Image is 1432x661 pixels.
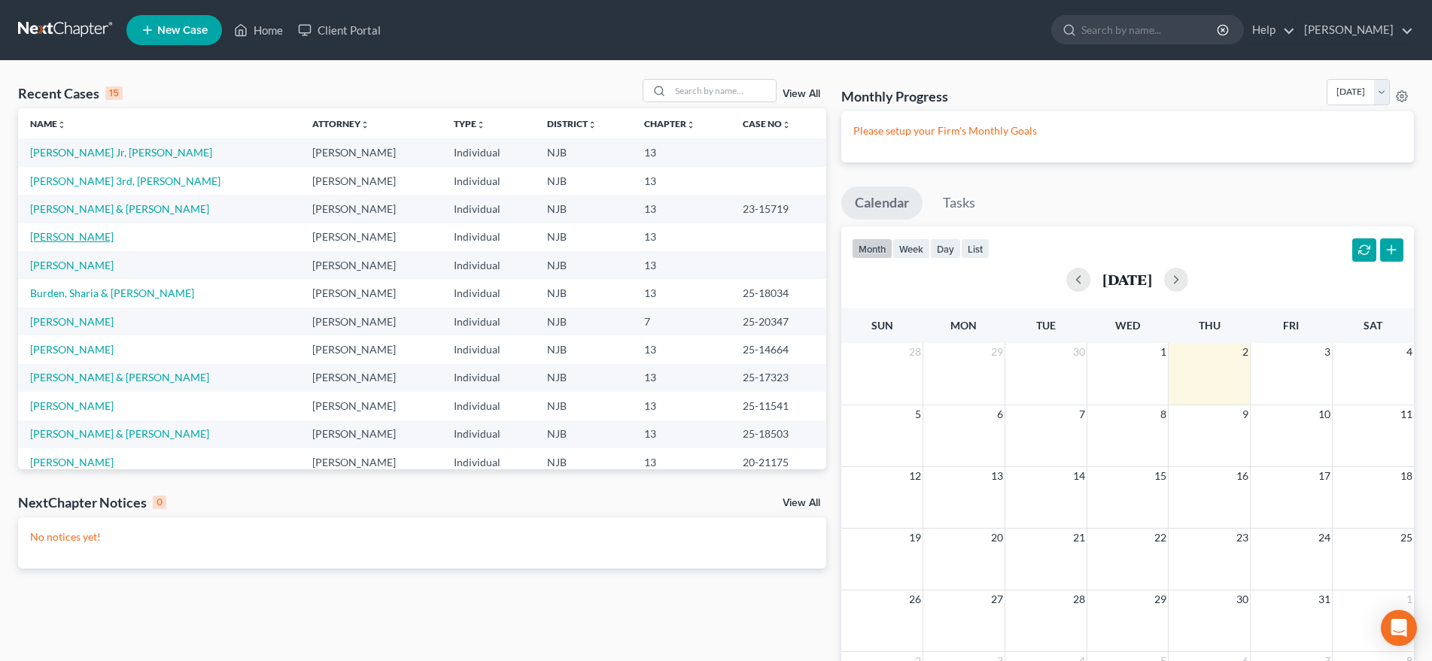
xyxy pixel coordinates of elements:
[731,448,825,476] td: 20-21175
[30,343,114,356] a: [PERSON_NAME]
[1199,319,1221,332] span: Thu
[30,287,194,299] a: Burden, Sharia & [PERSON_NAME]
[1078,405,1087,423] span: 7
[731,364,825,392] td: 25-17323
[30,174,220,187] a: [PERSON_NAME] 3rd, [PERSON_NAME]
[990,343,1005,361] span: 29
[1405,343,1414,361] span: 4
[30,202,209,215] a: [PERSON_NAME] & [PERSON_NAME]
[1317,405,1332,423] span: 10
[782,120,791,129] i: unfold_more
[1072,529,1087,547] span: 21
[632,335,731,363] td: 13
[300,279,442,307] td: [PERSON_NAME]
[783,498,820,508] a: View All
[300,195,442,223] td: [PERSON_NAME]
[1297,17,1413,44] a: [PERSON_NAME]
[18,493,166,511] div: NextChapter Notices
[535,448,632,476] td: NJB
[1405,590,1414,608] span: 1
[632,392,731,420] td: 13
[442,308,535,335] td: Individual
[892,238,930,259] button: week
[30,118,66,129] a: Nameunfold_more
[300,223,442,251] td: [PERSON_NAME]
[908,529,923,547] span: 19
[743,118,791,129] a: Case Nounfold_more
[1153,529,1168,547] span: 22
[1399,529,1414,547] span: 25
[841,87,948,105] h3: Monthly Progress
[30,315,114,328] a: [PERSON_NAME]
[300,335,442,363] td: [PERSON_NAME]
[535,308,632,335] td: NJB
[841,186,923,220] a: Calendar
[1241,405,1250,423] span: 9
[632,195,731,223] td: 13
[535,335,632,363] td: NJB
[442,138,535,166] td: Individual
[105,86,123,100] div: 15
[908,467,923,485] span: 12
[300,138,442,166] td: [PERSON_NAME]
[731,392,825,420] td: 25-11541
[535,195,632,223] td: NJB
[632,251,731,279] td: 13
[731,308,825,335] td: 25-20347
[852,238,892,259] button: month
[442,251,535,279] td: Individual
[632,364,731,392] td: 13
[632,420,731,448] td: 13
[961,238,990,259] button: list
[731,195,825,223] td: 23-15719
[442,392,535,420] td: Individual
[300,392,442,420] td: [PERSON_NAME]
[1115,319,1140,332] span: Wed
[1399,467,1414,485] span: 18
[914,405,923,423] span: 5
[300,251,442,279] td: [PERSON_NAME]
[18,84,123,102] div: Recent Cases
[731,335,825,363] td: 25-14664
[1245,17,1295,44] a: Help
[547,118,597,129] a: Districtunfold_more
[360,120,369,129] i: unfold_more
[1317,529,1332,547] span: 24
[990,467,1005,485] span: 13
[312,118,369,129] a: Attorneyunfold_more
[632,308,731,335] td: 7
[535,251,632,279] td: NJB
[686,120,695,129] i: unfold_more
[1235,467,1250,485] span: 16
[644,118,695,129] a: Chapterunfold_more
[442,448,535,476] td: Individual
[1235,529,1250,547] span: 23
[670,80,776,102] input: Search by name...
[442,335,535,363] td: Individual
[30,529,814,544] p: No notices yet!
[1159,343,1168,361] span: 1
[1081,16,1219,44] input: Search by name...
[535,223,632,251] td: NJB
[535,279,632,307] td: NJB
[442,279,535,307] td: Individual
[153,496,166,509] div: 0
[290,17,388,44] a: Client Portal
[1364,319,1382,332] span: Sat
[30,456,114,468] a: [PERSON_NAME]
[1102,271,1152,287] h2: [DATE]
[300,448,442,476] td: [PERSON_NAME]
[300,308,442,335] td: [PERSON_NAME]
[632,279,731,307] td: 13
[300,420,442,448] td: [PERSON_NAME]
[30,399,114,412] a: [PERSON_NAME]
[442,223,535,251] td: Individual
[535,392,632,420] td: NJB
[442,420,535,448] td: Individual
[535,167,632,195] td: NJB
[853,123,1402,138] p: Please setup your Firm's Monthly Goals
[950,319,977,332] span: Mon
[1235,590,1250,608] span: 30
[476,120,485,129] i: unfold_more
[1159,405,1168,423] span: 8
